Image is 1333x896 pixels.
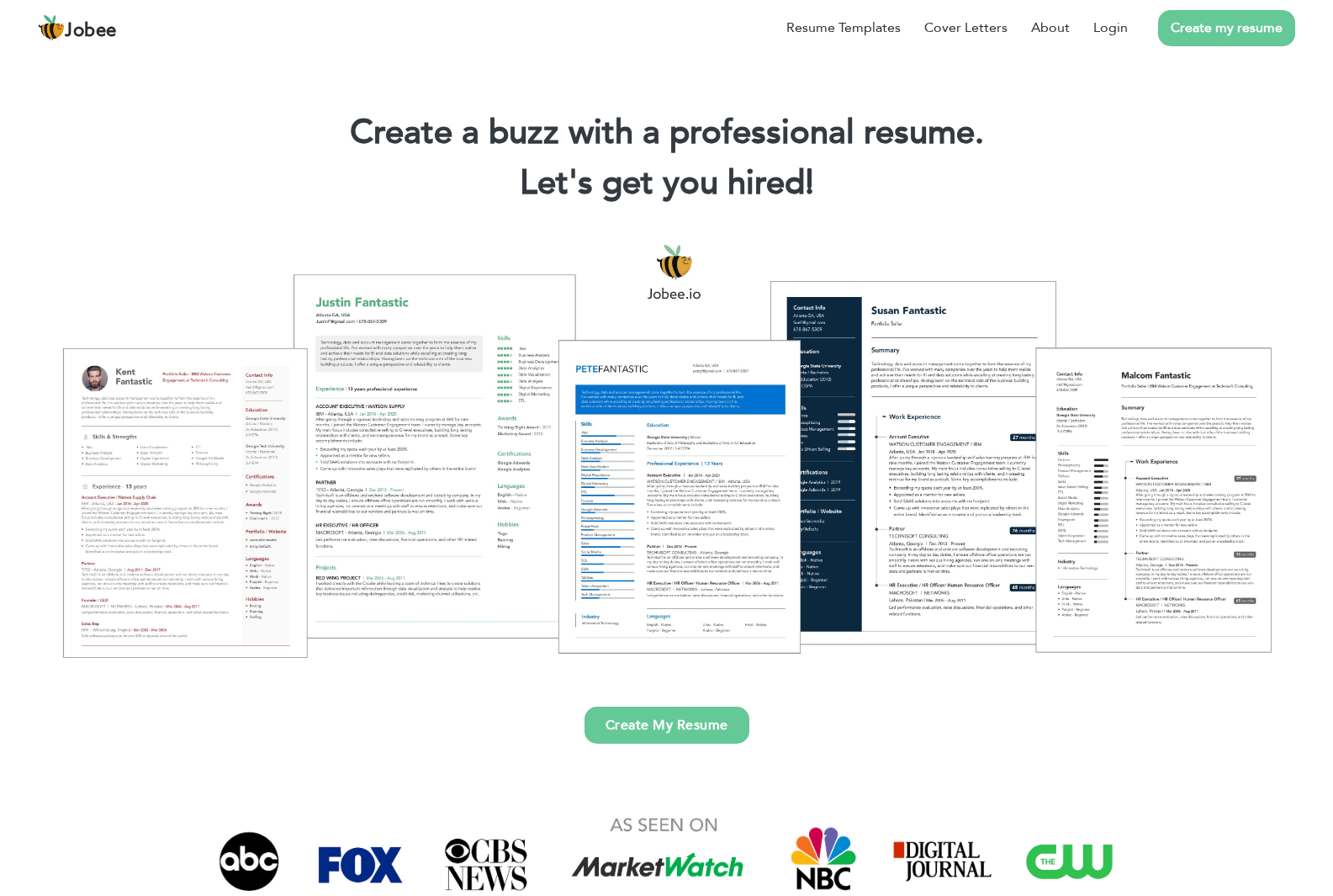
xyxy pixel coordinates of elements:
[786,18,901,38] a: Resume Templates
[38,14,65,41] img: jobee.io
[1031,18,1070,38] a: About
[806,160,813,206] span: |
[65,22,117,40] span: Jobee
[38,14,117,41] a: Jobee
[25,111,1308,155] h1: Create a buzz with a professional resume.
[924,18,1008,38] a: Cover Letters
[25,162,1308,205] h2: Let's
[1158,10,1295,46] a: Create my resume
[1093,18,1128,38] a: Login
[585,707,749,744] a: Create My Resume
[602,160,814,206] span: get you hired!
